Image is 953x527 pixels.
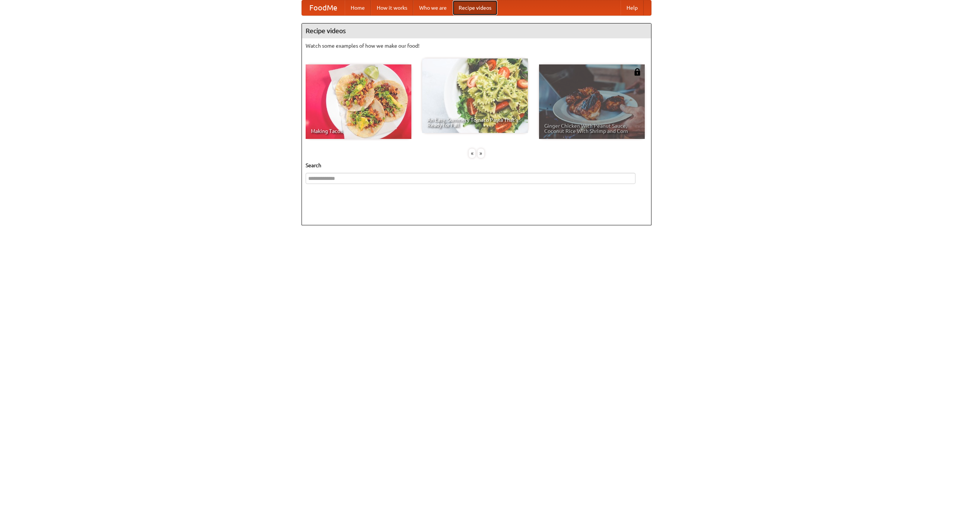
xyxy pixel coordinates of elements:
span: An Easy, Summery Tomato Pasta That's Ready for Fall [427,117,523,128]
a: Recipe videos [453,0,497,15]
div: « [469,149,475,158]
a: How it works [371,0,413,15]
img: 483408.png [634,68,641,76]
h5: Search [306,162,647,169]
div: » [478,149,484,158]
p: Watch some examples of how we make our food! [306,42,647,50]
h4: Recipe videos [302,23,651,38]
a: Making Tacos [306,64,411,139]
a: FoodMe [302,0,345,15]
a: Home [345,0,371,15]
span: Making Tacos [311,128,406,134]
a: Who we are [413,0,453,15]
a: An Easy, Summery Tomato Pasta That's Ready for Fall [422,58,528,133]
a: Help [621,0,644,15]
